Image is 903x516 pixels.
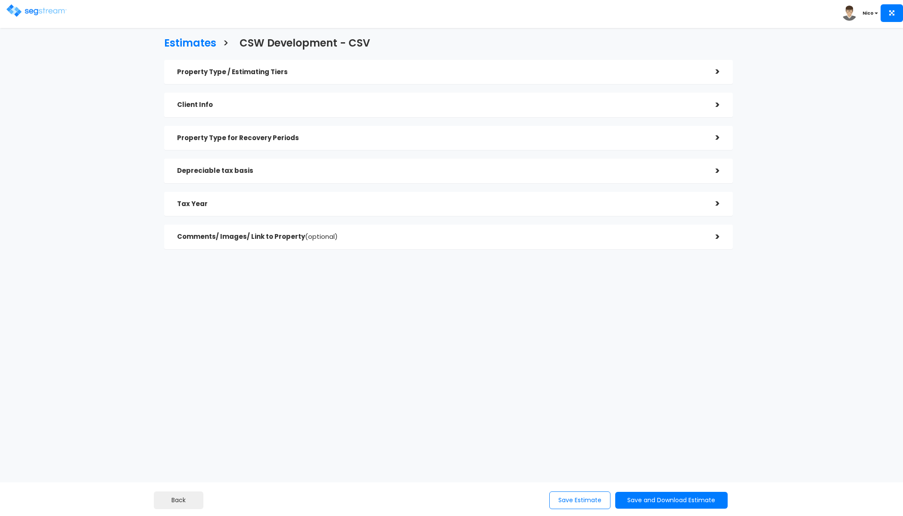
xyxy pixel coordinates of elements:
h3: Estimates [164,38,216,51]
div: > [703,65,720,78]
b: Nico [863,10,874,16]
span: (optional) [305,232,338,241]
h5: Client Info [177,101,703,109]
h5: Property Type for Recovery Periods [177,134,703,142]
h5: Comments/ Images/ Link to Property [177,233,703,241]
a: Back [154,491,203,509]
h5: Tax Year [177,200,703,208]
img: logo.png [6,4,67,17]
button: Save and Download Estimate [615,492,728,509]
div: > [703,98,720,112]
div: > [703,164,720,178]
div: > [703,230,720,244]
img: avatar.png [842,6,857,21]
h5: Property Type / Estimating Tiers [177,69,703,76]
a: CSW Development - CSV [233,29,370,55]
h3: CSW Development - CSV [240,38,370,51]
div: > [703,131,720,144]
h3: > [223,38,229,51]
div: > [703,197,720,210]
h5: Depreciable tax basis [177,167,703,175]
button: Save Estimate [549,491,610,509]
a: Estimates [158,29,216,55]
